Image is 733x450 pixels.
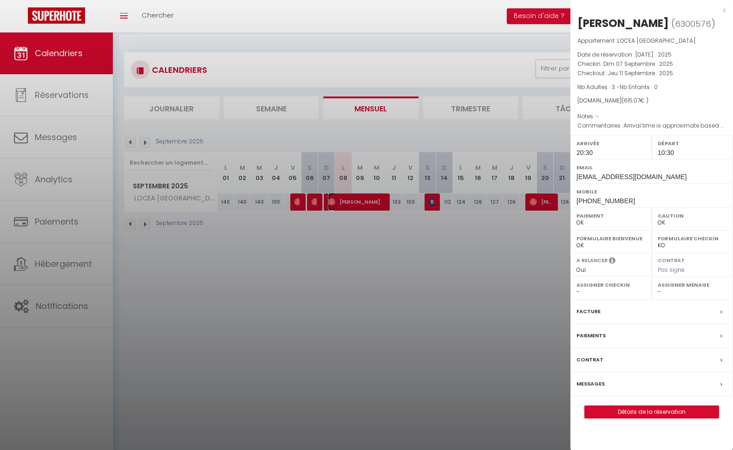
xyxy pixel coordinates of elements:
[577,50,726,59] p: Date de réservation :
[635,51,672,58] span: [DATE] . 2025
[576,280,646,289] label: Assigner Checkin
[576,163,727,172] label: Email
[576,331,606,341] label: Paiements
[576,187,727,196] label: Mobile
[658,266,685,274] span: Pas signé
[624,96,640,104] span: 615.07
[609,257,615,267] i: Sélectionner OUI si vous souhaiter envoyer les séquences de messages post-checkout
[576,139,646,148] label: Arrivée
[576,211,646,220] label: Paiement
[603,60,673,68] span: Dim 07 Septembre . 2025
[576,379,605,389] label: Messages
[620,83,658,91] span: Nb Enfants : 0
[577,121,726,130] p: Commentaires :
[584,405,719,418] button: Détails de la réservation
[577,59,726,69] p: Checkin :
[576,307,601,316] label: Facture
[617,37,696,45] span: LOCEA [GEOGRAPHIC_DATA]
[577,83,658,91] span: Nb Adultes : 3 -
[577,112,726,121] p: Notes :
[577,36,726,45] p: Appartement :
[622,96,648,104] span: ( € )
[658,211,727,220] label: Caution
[576,355,603,365] label: Contrat
[658,257,685,263] label: Contrat
[576,234,646,243] label: Formulaire Bienvenue
[576,149,593,156] span: 20:30
[675,18,711,30] span: 6300576
[596,112,599,120] span: -
[576,197,635,205] span: [PHONE_NUMBER]
[7,4,35,32] button: Ouvrir le widget de chat LiveChat
[658,234,727,243] label: Formulaire Checkin
[585,406,719,418] a: Détails de la réservation
[570,5,726,16] div: x
[577,69,726,78] p: Checkout :
[608,69,673,77] span: Jeu 11 Septembre . 2025
[671,17,715,30] span: ( )
[658,139,727,148] label: Départ
[576,173,687,180] span: [EMAIL_ADDRESS][DOMAIN_NAME]
[577,96,726,105] div: [DOMAIN_NAME]
[658,149,674,156] span: 10:30
[577,16,669,31] div: [PERSON_NAME]
[658,280,727,289] label: Assigner Menage
[576,257,608,264] label: A relancer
